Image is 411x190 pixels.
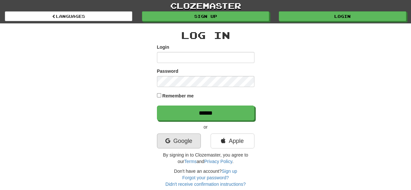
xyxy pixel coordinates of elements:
label: Password [157,68,178,74]
a: Didn't receive confirmation instructions? [165,182,246,187]
a: Sign up [142,11,269,21]
label: Login [157,44,169,50]
a: Sign up [222,169,237,174]
a: Languages [5,11,132,21]
p: or [157,124,254,130]
a: Google [157,133,201,148]
div: Don't have an account? [157,168,254,187]
a: Terms [184,159,197,164]
a: Privacy Policy [204,159,232,164]
a: Login [279,11,406,21]
a: Forgot your password? [182,175,229,180]
a: Apple [211,133,254,148]
p: By signing in to Clozemaster, you agree to our and . [157,152,254,165]
label: Remember me [162,93,194,99]
h2: Log In [157,30,254,41]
